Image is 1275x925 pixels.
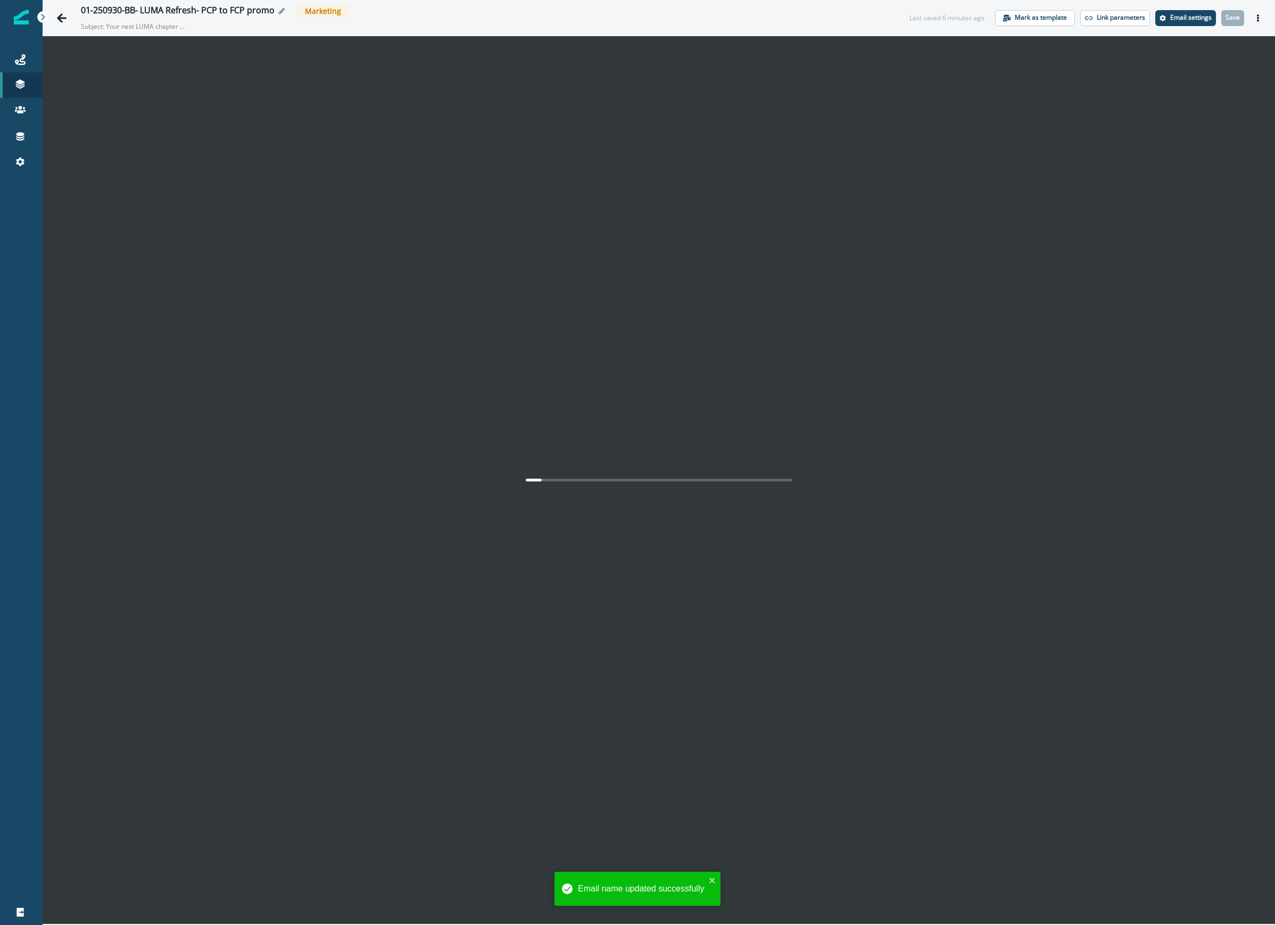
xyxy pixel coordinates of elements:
[909,13,984,23] div: Last saved 6 minutes ago
[51,7,72,29] button: Go back
[1097,14,1145,21] p: Link parameters
[578,882,706,895] div: Email name updated successfully
[275,8,288,14] button: Edit name
[709,876,716,885] button: close
[296,4,350,18] span: Marketing
[1015,14,1067,21] p: Mark as template
[1249,10,1266,26] button: Actions
[995,10,1075,26] button: Mark as template
[1226,14,1240,21] p: Save
[1155,10,1216,26] button: Settings
[14,10,29,24] img: Inflection
[1221,10,1244,26] button: Save
[81,5,275,17] div: 01-250930-BB- LUMA Refresh- PCP to FCP promo
[81,18,187,31] p: Subject: Your next LUMA chapter starts here
[1170,14,1212,21] p: Email settings
[1080,10,1150,26] button: Link parameters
